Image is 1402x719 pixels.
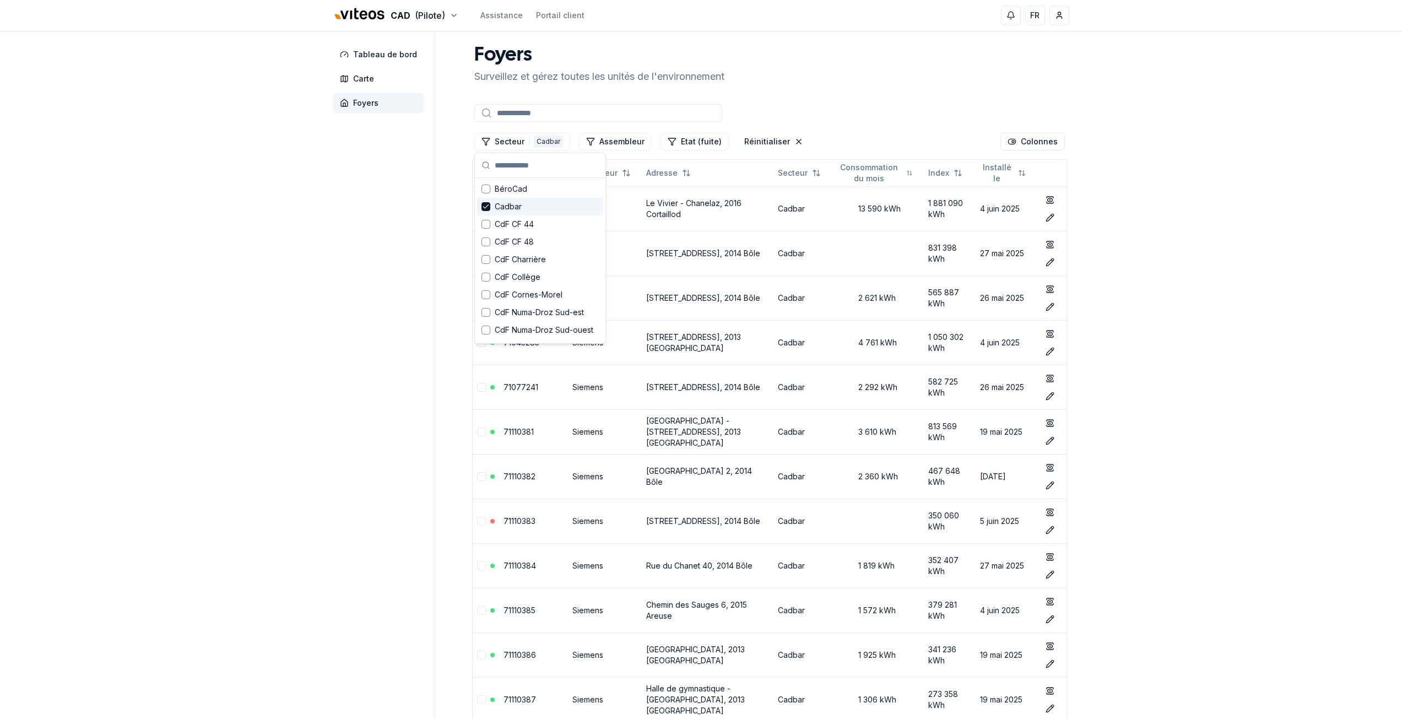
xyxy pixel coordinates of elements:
[928,376,972,398] div: 582 725 kWh
[976,186,1037,231] td: 4 juin 2025
[922,164,969,182] button: Not sorted. Click to sort ascending.
[504,561,536,570] a: 71110384
[536,10,584,21] a: Portail client
[928,332,972,354] div: 1 050 302 kWh
[773,588,832,632] td: Cadbar
[773,275,832,320] td: Cadbar
[928,287,972,309] div: 565 887 kWh
[391,9,410,22] span: CAD
[976,231,1037,275] td: 27 mai 2025
[836,162,902,184] span: Consommation du mois
[661,133,729,150] button: Filtrer les lignes
[646,466,752,486] a: [GEOGRAPHIC_DATA] 2, 2014 Bôle
[976,543,1037,588] td: 27 mai 2025
[333,4,458,28] button: CAD(Pilote)
[495,289,562,300] span: CdF Cornes-Morel
[773,409,832,454] td: Cadbar
[980,162,1014,184] span: Installé le
[836,337,919,348] div: 4 761 kWh
[568,543,642,588] td: Siemens
[773,632,832,677] td: Cadbar
[504,338,539,347] a: 71043285
[928,555,972,577] div: 352 407 kWh
[976,409,1037,454] td: 19 mai 2025
[477,606,486,615] button: Sélectionner la ligne
[771,164,827,182] button: Not sorted. Click to sort ascending.
[579,133,652,150] button: Filtrer les lignes
[504,650,536,659] a: 71110386
[976,454,1037,499] td: [DATE]
[973,164,1032,182] button: Not sorted. Click to sort ascending.
[504,695,536,704] a: 71110387
[474,45,724,67] h1: Foyers
[495,307,584,318] span: CdF Numa-Droz Sud-est
[836,426,919,437] div: 3 610 kWh
[495,254,546,265] span: CdF Charrière
[928,510,972,532] div: 350 060 kWh
[836,471,919,482] div: 2 360 kWh
[1025,6,1045,25] button: FR
[738,133,810,150] button: Réinitialiser les filtres
[646,416,741,447] a: [GEOGRAPHIC_DATA] - [STREET_ADDRESS], 2013 [GEOGRAPHIC_DATA]
[477,428,486,436] button: Sélectionner la ligne
[568,588,642,632] td: Siemens
[474,69,724,84] p: Surveillez et gérez toutes les unités de l'environnement
[477,695,486,704] button: Sélectionner la ligne
[773,231,832,275] td: Cadbar
[646,600,747,620] a: Chemin des Sauges 6, 2015 Areuse
[928,689,972,711] div: 273 358 kWh
[836,605,919,616] div: 1 572 kWh
[836,203,919,214] div: 13 590 kWh
[976,275,1037,320] td: 26 mai 2025
[495,201,522,212] span: Cadbar
[976,365,1037,409] td: 26 mai 2025
[495,325,593,336] span: CdF Numa-Droz Sud-ouest
[773,499,832,543] td: Cadbar
[353,73,374,84] span: Carte
[646,248,760,258] a: [STREET_ADDRESS], 2014 Bôle
[773,543,832,588] td: Cadbar
[928,599,972,621] div: 379 281 kWh
[773,186,832,231] td: Cadbar
[646,167,678,179] span: Adresse
[495,219,534,230] span: CdF CF 44
[778,167,808,179] span: Secteur
[1030,10,1040,21] span: FR
[333,45,428,64] a: Tableau de bord
[333,1,386,28] img: Viteos - CAD Logo
[928,242,972,264] div: 831 398 kWh
[836,382,919,393] div: 2 292 kWh
[836,694,919,705] div: 1 306 kWh
[976,499,1037,543] td: 5 juin 2025
[836,650,919,661] div: 1 925 kWh
[504,382,538,392] a: 71077241
[495,272,540,283] span: CdF Collège
[568,409,642,454] td: Siemens
[504,606,535,615] a: 71110385
[353,98,378,109] span: Foyers
[928,466,972,488] div: 467 648 kWh
[928,644,972,666] div: 341 236 kWh
[773,365,832,409] td: Cadbar
[534,136,563,148] div: Cadbar
[836,560,919,571] div: 1 819 kWh
[773,454,832,499] td: Cadbar
[976,320,1037,365] td: 4 juin 2025
[646,516,760,526] a: [STREET_ADDRESS], 2014 Bôle
[928,198,972,220] div: 1 881 090 kWh
[646,684,745,715] a: Halle de gymnastique - [GEOGRAPHIC_DATA], 2013 [GEOGRAPHIC_DATA]
[976,632,1037,677] td: 19 mai 2025
[928,421,972,443] div: 813 569 kWh
[353,49,417,60] span: Tableau de bord
[495,342,543,353] span: CdF Recorne
[572,167,618,179] span: Assembleur
[646,198,741,219] a: Le Vivier - Chanelaz, 2016 Cortaillod
[640,164,697,182] button: Not sorted. Click to sort ascending.
[495,183,527,194] span: BéroCad
[474,133,570,150] button: Filtrer les lignes
[773,320,832,365] td: Cadbar
[976,588,1037,632] td: 4 juin 2025
[333,93,428,113] a: Foyers
[504,516,535,526] a: 71110383
[477,472,486,481] button: Sélectionner la ligne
